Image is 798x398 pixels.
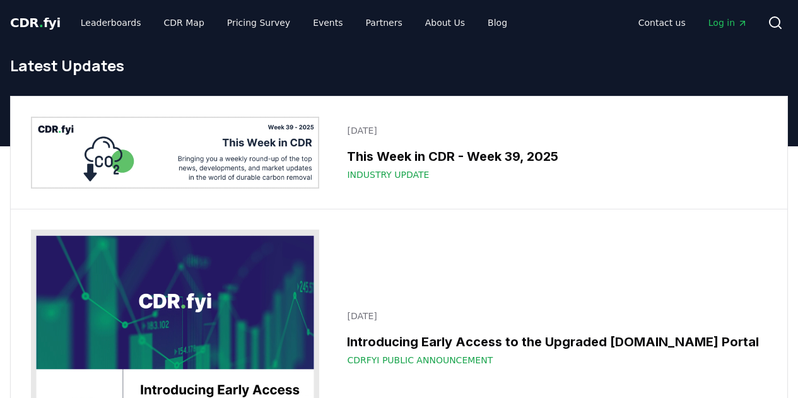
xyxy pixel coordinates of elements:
[347,147,760,166] h3: This Week in CDR - Week 39, 2025
[347,168,429,181] span: Industry Update
[339,117,767,189] a: [DATE]This Week in CDR - Week 39, 2025Industry Update
[303,11,353,34] a: Events
[347,310,760,322] p: [DATE]
[356,11,413,34] a: Partners
[347,124,760,137] p: [DATE]
[31,117,319,189] img: This Week in CDR - Week 39, 2025 blog post image
[10,14,61,32] a: CDR.fyi
[628,11,758,34] nav: Main
[478,11,517,34] a: Blog
[698,11,758,34] a: Log in
[415,11,475,34] a: About Us
[347,332,760,351] h3: Introducing Early Access to the Upgraded [DOMAIN_NAME] Portal
[217,11,300,34] a: Pricing Survey
[154,11,214,34] a: CDR Map
[71,11,517,34] nav: Main
[347,354,493,366] span: CDRfyi Public Announcement
[628,11,696,34] a: Contact us
[10,15,61,30] span: CDR fyi
[71,11,151,34] a: Leaderboards
[10,56,788,76] h1: Latest Updates
[39,15,44,30] span: .
[708,16,748,29] span: Log in
[339,302,767,374] a: [DATE]Introducing Early Access to the Upgraded [DOMAIN_NAME] PortalCDRfyi Public Announcement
